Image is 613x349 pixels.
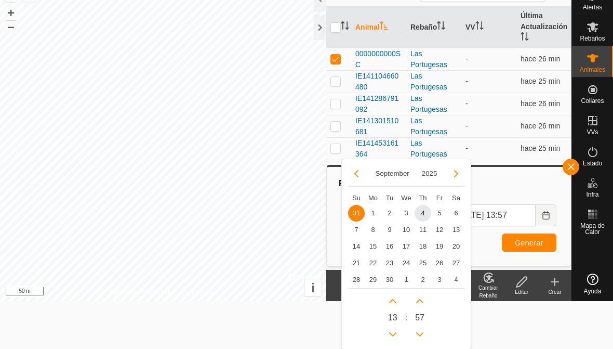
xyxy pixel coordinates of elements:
[586,191,598,198] span: Infra
[311,281,315,295] span: i
[415,255,431,272] td: 25
[398,238,415,255] td: 17
[431,205,448,222] span: 5
[472,284,505,300] div: Cambiar Rebaño
[381,255,398,272] td: 23
[572,269,613,299] a: Ayuda
[521,77,560,85] span: 4 sept 2025, 13:31
[583,160,602,166] span: Estado
[348,238,365,255] span: 14
[475,23,484,31] p-sorticon: Activar para ordenar
[411,293,428,309] p-button: Next Minute
[452,194,460,202] span: Sa
[384,326,401,343] p-button: Previous Hour
[348,205,365,222] td: 31
[448,272,464,288] span: 4
[436,194,443,202] span: Fr
[448,222,464,238] td: 13
[365,222,381,238] td: 8
[580,35,605,42] span: Rebaños
[341,23,349,31] p-sorticon: Activar para ordenar
[465,55,468,63] app-display-virtual-paddock-transition: -
[502,234,556,252] button: Generar
[431,238,448,255] td: 19
[398,272,415,288] td: 1
[516,6,571,48] th: Última Actualización
[536,204,556,226] button: Choose Date
[351,6,406,48] th: Animal
[461,6,516,48] th: VV
[381,222,398,238] td: 9
[348,222,365,238] td: 7
[355,138,402,160] span: IE141453161364
[580,67,605,73] span: Animales
[584,288,602,294] span: Ayuda
[401,194,411,202] span: We
[365,255,381,272] span: 22
[352,194,361,202] span: Su
[384,293,401,309] p-button: Next Hour
[348,272,365,288] td: 28
[437,23,445,31] p-sorticon: Activar para ordenar
[419,194,427,202] span: Th
[410,71,457,93] div: Las Portugesas
[448,205,464,222] td: 6
[411,326,428,343] p-button: Previous Minute
[448,255,464,272] span: 27
[348,165,365,182] button: Previous Month
[410,115,457,137] div: Las Portugesas
[431,222,448,238] td: 12
[415,238,431,255] td: 18
[538,288,571,296] div: Crear
[365,272,381,288] td: 29
[587,129,598,135] span: VVs
[381,272,398,288] span: 30
[418,167,442,179] button: Choose Year
[575,223,610,235] span: Mapa de Calor
[431,272,448,288] td: 3
[388,312,397,324] span: 13
[365,238,381,255] td: 15
[381,238,398,255] span: 16
[182,288,217,297] a: Contáctenos
[398,205,415,222] td: 3
[5,7,17,19] button: +
[355,48,402,70] span: 0000000000SC
[453,194,556,204] label: Hasta
[355,93,402,115] span: IE141286791092
[5,20,17,33] button: –
[410,48,457,70] div: Las Portugesas
[521,99,560,108] span: 4 sept 2025, 13:31
[368,194,378,202] span: Mo
[381,205,398,222] td: 2
[398,255,415,272] td: 24
[348,255,365,272] td: 21
[365,205,381,222] td: 1
[371,167,414,179] button: Choose Month
[398,222,415,238] td: 10
[386,194,394,202] span: Tu
[521,34,529,42] p-sorticon: Activar para ordenar
[415,272,431,288] td: 2
[355,115,402,137] span: IE141301510681
[431,255,448,272] td: 26
[110,288,169,297] a: Política de Privacidad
